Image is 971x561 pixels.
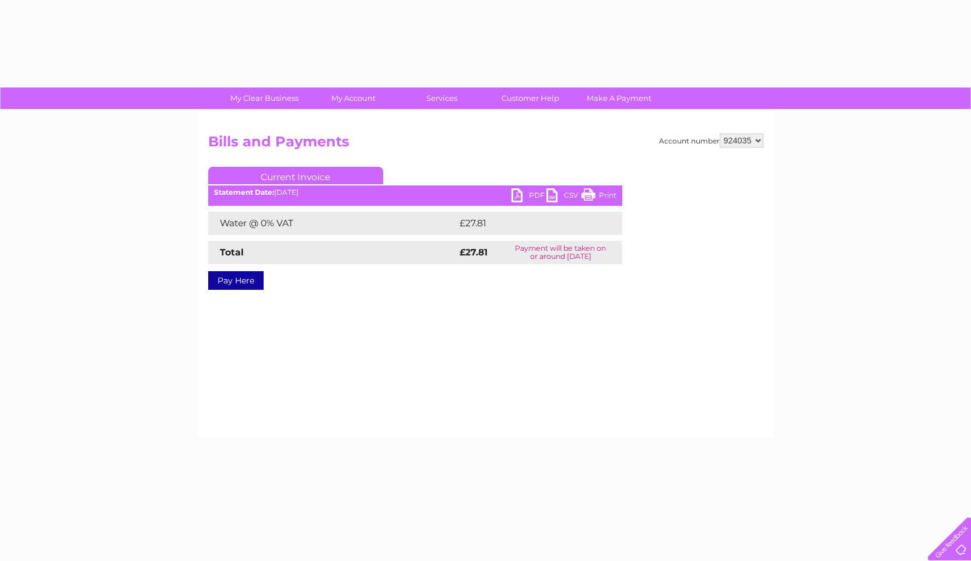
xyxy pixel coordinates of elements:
[214,188,274,197] b: Statement Date:
[511,188,546,205] a: PDF
[208,167,383,184] a: Current Invoice
[482,87,579,109] a: Customer Help
[571,87,667,109] a: Make A Payment
[208,134,763,156] h2: Bills and Payments
[208,188,622,197] div: [DATE]
[499,241,622,264] td: Payment will be taken on or around [DATE]
[581,188,616,205] a: Print
[220,247,244,258] strong: Total
[460,247,488,258] strong: £27.81
[208,271,264,290] a: Pay Here
[546,188,581,205] a: CSV
[457,212,597,235] td: £27.81
[394,87,490,109] a: Services
[216,87,313,109] a: My Clear Business
[659,134,763,148] div: Account number
[208,212,457,235] td: Water @ 0% VAT
[305,87,401,109] a: My Account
